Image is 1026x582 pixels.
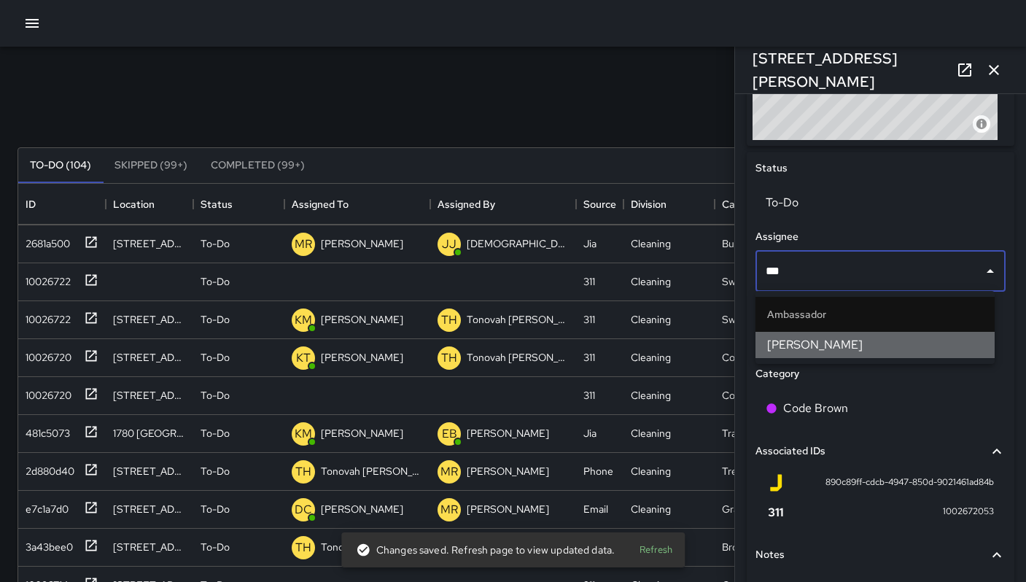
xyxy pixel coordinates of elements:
[201,426,230,441] p: To-Do
[467,236,569,251] p: [DEMOGRAPHIC_DATA] Jamaica
[201,350,230,365] p: To-Do
[20,268,71,289] div: 10026722
[722,236,775,251] div: Bulk Sweep
[20,344,71,365] div: 10026720
[113,350,186,365] div: 54 Sumner Street
[113,312,186,327] div: 1122 Harrison Street
[356,537,615,563] div: Changes saved. Refresh page to view updated data.
[20,230,70,251] div: 2681a500
[442,425,457,443] p: EB
[201,274,230,289] p: To-Do
[295,501,312,519] p: DC
[722,312,753,327] div: Sweep
[583,350,595,365] div: 311
[113,502,186,516] div: 360 6th Street
[199,148,316,183] button: Completed (99+)
[201,388,230,403] p: To-Do
[441,311,457,329] p: TH
[623,184,715,225] div: Division
[631,236,671,251] div: Cleaning
[103,148,199,183] button: Skipped (99+)
[20,458,74,478] div: 2d880d40
[201,236,230,251] p: To-Do
[201,312,230,327] p: To-Do
[296,349,311,367] p: KT
[722,388,778,403] div: Code Brown
[583,502,608,516] div: Email
[295,463,311,481] p: TH
[441,349,457,367] p: TH
[113,464,186,478] div: 61 Grace Street
[201,464,230,478] p: To-Do
[26,184,36,225] div: ID
[467,502,549,516] p: [PERSON_NAME]
[201,184,233,225] div: Status
[631,350,671,365] div: Cleaning
[295,425,312,443] p: KM
[295,311,312,329] p: KM
[440,501,458,519] p: MR
[722,464,798,478] div: Tree Wells
[722,540,780,554] div: Broken Glass
[631,502,671,516] div: Cleaning
[631,312,671,327] div: Cleaning
[722,274,753,289] div: Sweep
[467,350,569,365] p: Tonovah [PERSON_NAME]
[113,184,155,225] div: Location
[583,388,595,403] div: 311
[321,236,403,251] p: [PERSON_NAME]
[467,464,549,478] p: [PERSON_NAME]
[106,184,193,225] div: Location
[631,426,671,441] div: Cleaning
[631,274,671,289] div: Cleaning
[20,534,73,554] div: 3a43bee0
[467,312,569,327] p: Tonovah [PERSON_NAME]
[113,236,186,251] div: 151a Russ Street
[113,388,186,403] div: 54 Sumner Street
[583,312,595,327] div: 311
[321,502,403,516] p: [PERSON_NAME]
[18,148,103,183] button: To-Do (104)
[201,502,230,516] p: To-Do
[113,426,186,441] div: 1780 Folsom Street
[295,236,312,253] p: MR
[755,297,995,332] li: Ambassador
[193,184,284,225] div: Status
[583,274,595,289] div: 311
[722,502,754,516] div: Graffiti
[321,540,423,554] p: Tonovah [PERSON_NAME]
[20,496,69,516] div: e7c1a7d0
[430,184,576,225] div: Assigned By
[631,184,666,225] div: Division
[438,184,495,225] div: Assigned By
[576,184,623,225] div: Source
[113,540,186,554] div: 586 Minna Street
[631,388,671,403] div: Cleaning
[321,350,403,365] p: [PERSON_NAME]
[20,306,71,327] div: 10026722
[18,184,106,225] div: ID
[20,420,70,441] div: 481c5073
[20,382,71,403] div: 10026720
[722,426,798,441] div: Trash Bag Pickup
[583,464,613,478] div: Phone
[295,539,311,556] p: TH
[631,464,671,478] div: Cleaning
[632,539,679,562] button: Refresh
[583,426,596,441] div: Jia
[583,184,616,225] div: Source
[321,312,403,327] p: [PERSON_NAME]
[284,184,430,225] div: Assigned To
[467,426,549,441] p: [PERSON_NAME]
[440,463,458,481] p: MR
[442,236,456,253] p: JJ
[583,236,596,251] div: Jia
[292,184,349,225] div: Assigned To
[321,426,403,441] p: [PERSON_NAME]
[767,336,983,354] span: [PERSON_NAME]
[201,540,230,554] p: To-Do
[722,350,778,365] div: Code Brown
[321,464,423,478] p: Tonovah [PERSON_NAME]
